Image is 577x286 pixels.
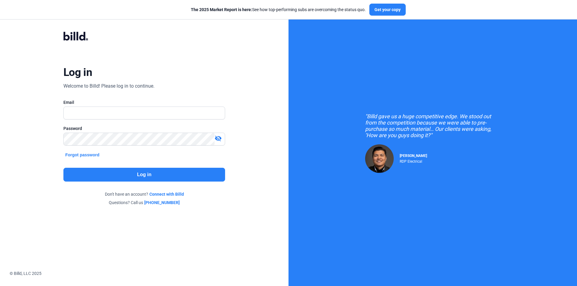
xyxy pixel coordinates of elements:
mat-icon: visibility_off [215,135,222,142]
a: Connect with Billd [149,191,184,197]
div: Don't have an account? [63,191,225,197]
button: Forgot password [63,152,101,158]
div: See how top-performing subs are overcoming the status quo. [191,7,366,13]
div: "Billd gave us a huge competitive edge. We stood out from the competition because we were able to... [365,113,500,138]
span: The 2025 Market Report is here: [191,7,252,12]
div: Log in [63,66,92,79]
a: [PHONE_NUMBER] [144,200,180,206]
div: RDP Electrical [400,158,427,164]
div: Email [63,99,225,105]
div: Questions? Call us [63,200,225,206]
div: Password [63,125,225,131]
button: Get your copy [369,4,406,16]
img: Raul Pacheco [365,144,394,173]
span: [PERSON_NAME] [400,154,427,158]
button: Log in [63,168,225,182]
div: Welcome to Billd! Please log in to continue. [63,83,154,90]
